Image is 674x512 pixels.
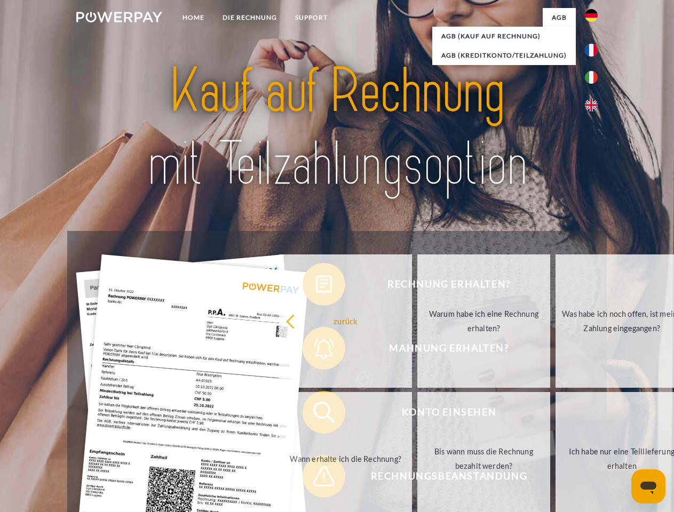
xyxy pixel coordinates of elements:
a: Home [173,8,213,27]
img: en [585,99,598,111]
div: zurück [286,314,406,328]
iframe: Schaltfläche zum Öffnen des Messaging-Fensters [631,469,665,503]
div: Warum habe ich eine Rechnung erhalten? [424,307,544,335]
div: Bis wann muss die Rechnung bezahlt werden? [424,444,544,473]
a: agb [543,8,576,27]
a: AGB (Kauf auf Rechnung) [432,27,576,46]
a: SUPPORT [286,8,337,27]
img: fr [585,44,598,57]
a: AGB (Kreditkonto/Teilzahlung) [432,46,576,65]
img: logo-powerpay-white.svg [76,12,162,22]
img: de [585,9,598,22]
div: Wann erhalte ich die Rechnung? [286,451,406,466]
img: it [585,71,598,84]
a: DIE RECHNUNG [213,8,286,27]
img: title-powerpay_de.svg [102,51,572,204]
